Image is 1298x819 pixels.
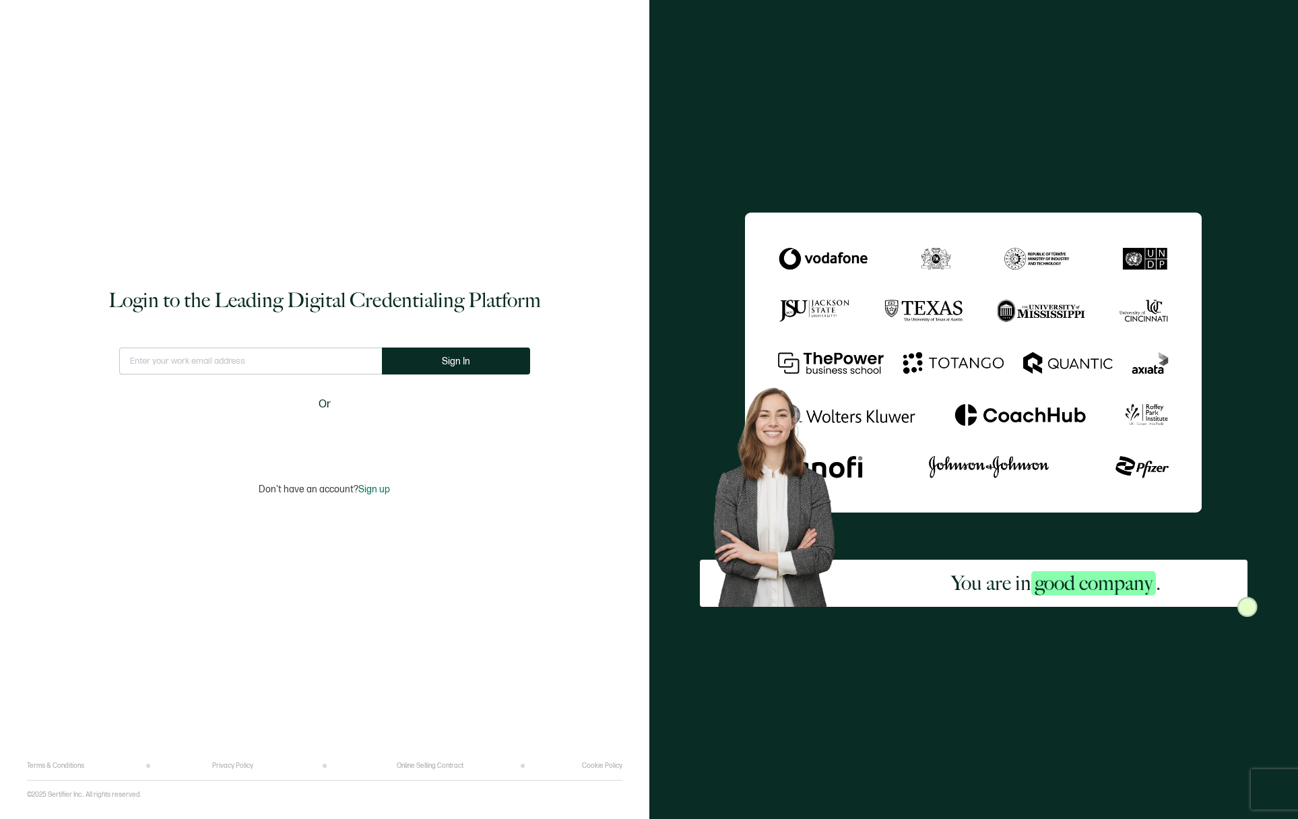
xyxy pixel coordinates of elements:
[397,762,463,770] a: Online Selling Contract
[1031,571,1156,595] span: good company
[108,287,541,314] h1: Login to the Leading Digital Credentialing Platform
[582,762,622,770] a: Cookie Policy
[745,212,1202,513] img: Sertifier Login - You are in <span class="strong-h">good company</span>.
[1231,754,1298,819] iframe: Chat Widget
[27,791,141,799] p: ©2025 Sertifier Inc.. All rights reserved.
[119,348,382,374] input: Enter your work email address
[27,762,84,770] a: Terms & Conditions
[259,484,390,495] p: Don't have an account?
[442,356,470,366] span: Sign In
[382,348,530,374] button: Sign In
[358,484,390,495] span: Sign up
[212,762,253,770] a: Privacy Policy
[700,376,864,608] img: Sertifier Login - You are in <span class="strong-h">good company</span>. Hero
[319,396,331,413] span: Or
[1237,597,1258,617] img: Sertifier Login
[951,570,1161,597] h2: You are in .
[240,422,409,451] iframe: Sign in with Google Button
